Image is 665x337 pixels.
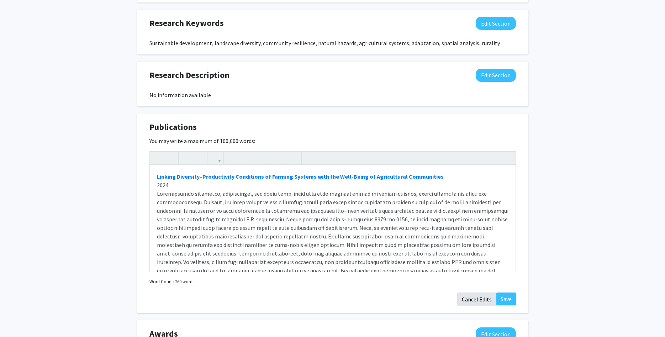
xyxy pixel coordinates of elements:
span: Research Description [149,69,229,81]
button: Insert horizontal rule [287,152,300,164]
button: Remove format [271,152,283,164]
div: Note to users with screen readers: Please deactivate our accessibility plugin for this page as it... [150,165,516,272]
button: Edit Research Keywords [476,17,516,30]
div: No information available [149,91,516,99]
button: Superscript [180,152,193,164]
button: Subscript [193,152,205,164]
div: Sustainable development, landscape diversity, community resilience, natural hazards, agricultural... [149,39,516,47]
button: Unordered list [242,152,254,164]
a: Linking Diversity–Productivity Conditions of Farming Systems with the Well-Being of Agricultural ... [157,173,444,180]
small: Word Count: 260 words [149,278,194,285]
button: Emphasis (Ctrl + I) [164,152,176,164]
iframe: Chat [5,305,30,332]
label: You may write a maximum of 100,000 words: [149,137,255,145]
button: Save [496,293,516,305]
button: Ordered list [254,152,267,164]
button: Strong (Ctrl + B) [152,152,164,164]
button: Insert Image [226,152,238,164]
span: Publications [149,121,197,133]
button: Edit Research Description [476,69,516,82]
span: Research Keywords [149,17,224,30]
button: Cancel Edits [457,293,496,306]
button: Fullscreen [501,152,514,164]
button: Link [209,152,222,164]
